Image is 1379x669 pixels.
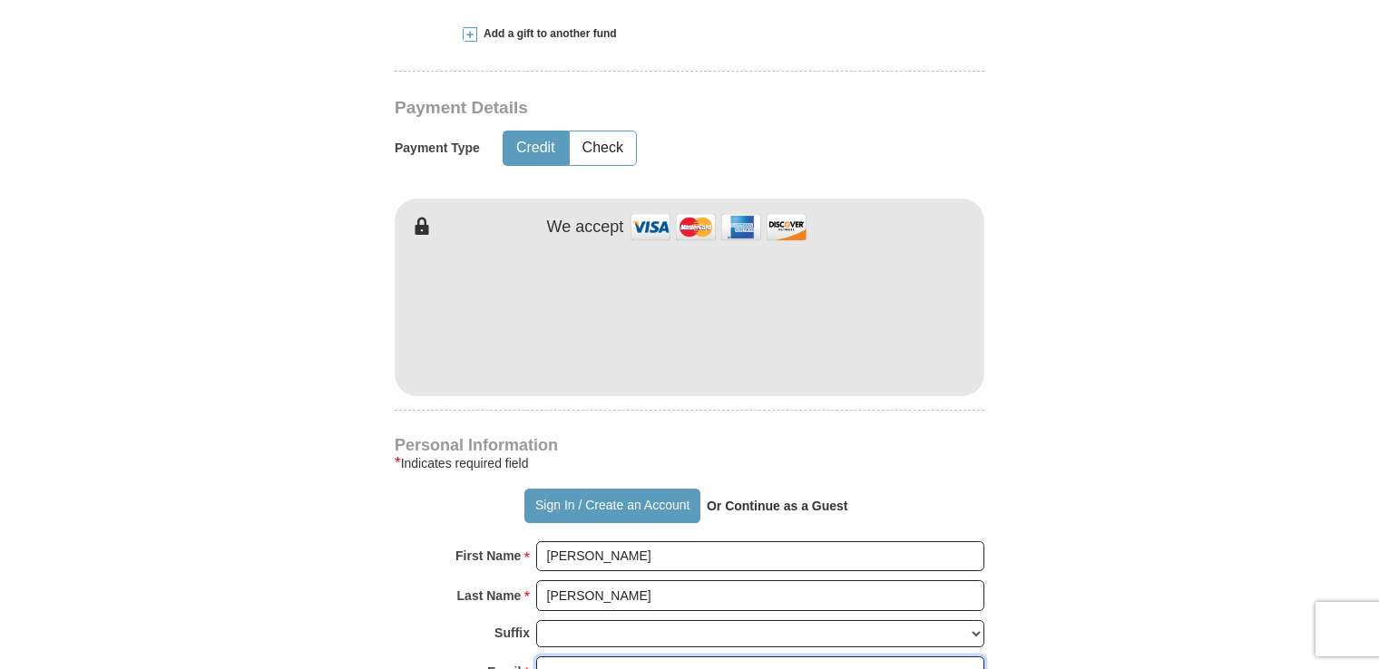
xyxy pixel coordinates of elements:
button: Sign In / Create an Account [524,489,699,523]
span: Add a gift to another fund [477,26,617,42]
img: credit cards accepted [628,208,809,247]
strong: Or Continue as a Guest [707,499,848,513]
button: Check [570,131,636,165]
h4: We accept [547,218,624,238]
strong: First Name [455,543,521,568]
h5: Payment Type [395,141,480,156]
div: Indicates required field [395,452,984,474]
strong: Suffix [494,620,530,645]
h4: Personal Information [395,438,984,452]
button: Credit [504,131,568,165]
strong: Last Name [457,583,522,608]
h3: Payment Details [395,98,857,119]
